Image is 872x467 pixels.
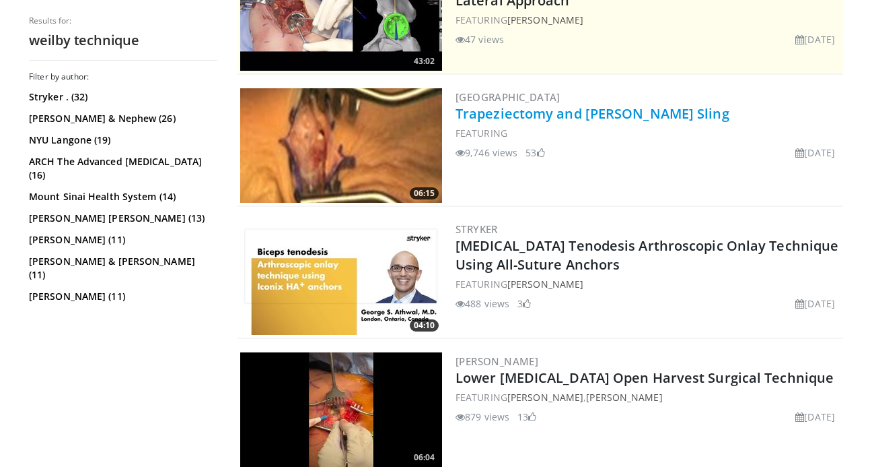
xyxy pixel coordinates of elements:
[240,352,442,467] img: a7070ccc-c6e9-4cbe-a45c-3f7c41e7204b.300x170_q85_crop-smart_upscale.jpg
[456,297,509,311] li: 488 views
[29,155,214,182] a: ARCH The Advanced [MEDICAL_DATA] (16)
[410,187,439,199] span: 06:15
[29,233,214,247] a: [PERSON_NAME] (11)
[29,212,214,225] a: [PERSON_NAME] [PERSON_NAME] (13)
[29,15,217,26] p: Results for:
[29,290,214,303] a: [PERSON_NAME] (11)
[456,104,729,123] a: Trapeziectomy and [PERSON_NAME] Sling
[507,391,583,404] a: [PERSON_NAME]
[456,146,517,160] li: 9,746 views
[456,222,498,236] a: Stryker
[410,319,439,332] span: 04:10
[29,133,214,147] a: NYU Langone (19)
[456,277,840,291] div: FEATURING
[240,220,442,335] a: 04:10
[507,13,583,26] a: [PERSON_NAME]
[456,13,840,27] div: FEATURING
[456,90,560,104] a: [GEOGRAPHIC_DATA]
[410,452,439,464] span: 06:04
[525,146,544,160] li: 53
[507,278,583,290] a: [PERSON_NAME]
[517,410,536,424] li: 13
[29,112,214,125] a: [PERSON_NAME] & Nephew (26)
[240,220,442,335] img: dd3c9599-9b8f-4523-a967-19256dd67964.300x170_q85_crop-smart_upscale.jpg
[240,88,442,203] a: 06:15
[240,352,442,467] a: 06:04
[29,255,214,282] a: [PERSON_NAME] & [PERSON_NAME] (11)
[586,391,662,404] a: [PERSON_NAME]
[795,297,835,311] li: [DATE]
[795,32,835,46] li: [DATE]
[456,354,538,368] a: [PERSON_NAME]
[456,410,509,424] li: 879 views
[29,71,217,82] h3: Filter by author:
[29,190,214,204] a: Mount Sinai Health System (14)
[795,410,835,424] li: [DATE]
[795,146,835,160] li: [DATE]
[456,32,504,46] li: 47 views
[29,90,214,104] a: Stryker . (32)
[240,88,442,203] img: trapeziectomy_voice_100005030_3.jpg.300x170_q85_crop-smart_upscale.jpg
[410,55,439,67] span: 43:02
[456,126,840,140] div: FEATURING
[29,32,217,49] h2: weilby technique
[456,369,834,387] a: Lower [MEDICAL_DATA] Open Harvest Surgical Technique
[456,237,838,274] a: [MEDICAL_DATA] Tenodesis Arthroscopic Onlay Technique Using All-Suture Anchors
[517,297,531,311] li: 3
[456,390,840,404] div: FEATURING ,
